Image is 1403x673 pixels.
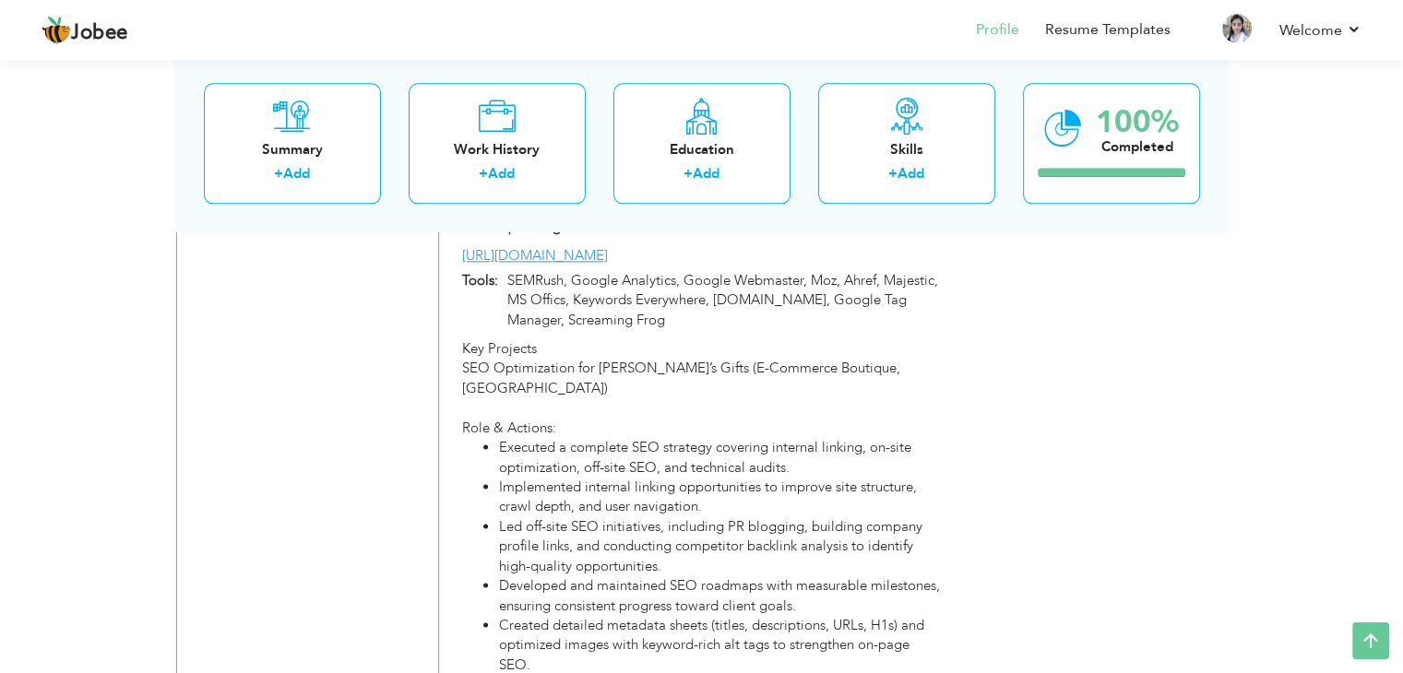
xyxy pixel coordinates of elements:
[488,165,515,183] a: Add
[219,140,366,159] div: Summary
[479,165,488,184] label: +
[1222,14,1252,43] img: Profile Img
[976,19,1019,41] a: Profile
[499,438,940,478] li: Executed a complete SEO strategy covering internal linking, on-site optimization, off-site SEO, a...
[499,576,940,616] li: Developed and maintained SEO roadmaps with measurable milestones, ensuring consistent progress to...
[833,140,981,159] div: Skills
[1045,19,1171,41] a: Resume Templates
[1096,107,1179,137] div: 100%
[1096,137,1179,157] div: Completed
[888,165,898,184] label: +
[71,23,128,43] span: Jobee
[274,165,283,184] label: +
[628,140,776,159] div: Education
[499,478,940,517] li: Implemented internal linking opportunities to improve site structure, crawl depth, and user navig...
[498,271,940,330] p: SEMRush, Google Analytics, Google Webmaster, Moz, Ahref, Majestic, MS Offics, Keywords Everywhere...
[499,517,940,576] li: Led off-site SEO initiatives, including PR blogging, building company profile links, and conducti...
[42,16,128,45] a: Jobee
[462,246,608,265] a: [URL][DOMAIN_NAME]
[42,16,71,45] img: jobee.io
[684,165,693,184] label: +
[1279,19,1361,41] a: Welcome
[462,271,498,290] label: Tools:
[693,165,719,183] a: Add
[283,165,310,183] a: Add
[898,165,924,183] a: Add
[423,140,571,159] div: Work History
